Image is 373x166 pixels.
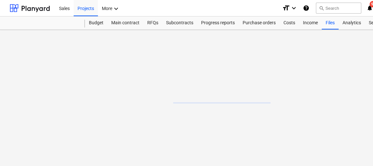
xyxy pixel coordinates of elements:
i: notifications [367,4,373,12]
button: Search [316,3,361,14]
a: Income [299,17,322,29]
span: search [319,6,324,11]
i: keyboard_arrow_down [290,4,298,12]
a: Costs [280,17,299,29]
a: Files [322,17,339,29]
a: Analytics [339,17,365,29]
a: Budget [85,17,107,29]
a: Purchase orders [239,17,280,29]
i: keyboard_arrow_down [112,5,120,13]
i: Knowledge base [303,4,309,12]
a: Main contract [107,17,143,29]
i: format_size [282,4,290,12]
a: RFQs [143,17,162,29]
a: Progress reports [197,17,239,29]
a: Subcontracts [162,17,197,29]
